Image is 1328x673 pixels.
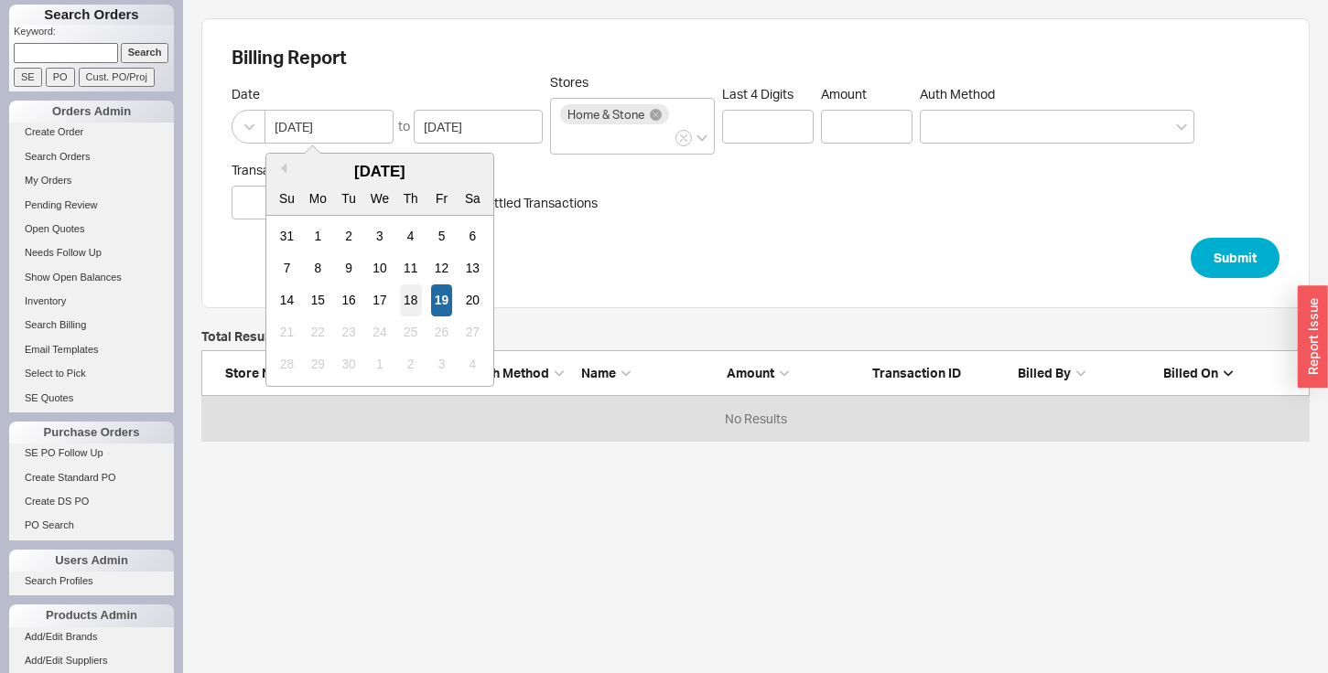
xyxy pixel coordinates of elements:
[9,243,174,262] a: Needs Follow Up
[79,68,155,87] input: Cust. PO/Proj
[418,194,598,212] span: Include Unsettled Transactions
[276,220,298,252] div: day-31
[461,284,483,316] div: day-20
[369,182,391,214] div: We
[1163,365,1218,380] span: Billed On
[338,316,360,348] div: day-23
[471,365,549,380] span: Auth Method
[461,348,483,380] div: day-4
[25,199,98,210] span: Pending Review
[9,572,174,591] a: Search Profiles
[338,220,360,252] div: day-2
[722,86,814,102] span: Last 4 Digits
[9,219,174,239] a: Open Quotes
[1191,238,1279,278] button: Submit
[1214,247,1257,269] span: Submit
[722,110,814,144] input: Last 4 Digits
[400,284,422,316] div: day-18
[9,604,174,626] div: Products Admin
[930,116,943,137] input: Auth Method
[9,516,174,535] a: PO Search
[276,252,298,284] div: day-7
[121,43,169,62] input: Search
[9,340,174,359] a: Email Templates
[272,220,489,380] div: month-2025-09
[307,284,329,316] div: day-15
[46,68,75,87] input: PO
[276,284,298,316] div: day-14
[276,182,298,214] div: Su
[338,348,360,380] div: day-30
[1163,364,1300,382] div: Billed On
[307,252,329,284] div: day-8
[225,364,362,382] div: Store Name
[9,651,174,670] a: Add/Edit Suppliers
[14,25,174,43] p: Keyword:
[471,364,572,382] div: Auth Method
[9,550,174,572] div: Users Admin
[307,316,329,348] div: day-22
[9,315,174,335] a: Search Billing
[276,316,298,348] div: day-21
[400,252,422,284] div: day-11
[9,101,174,123] div: Orders Admin
[369,348,391,380] div: day-1
[225,365,297,380] span: Store Name
[431,182,453,214] div: Fr
[461,316,483,348] div: day-27
[338,182,360,214] div: Tu
[9,627,174,646] a: Add/Edit Brands
[338,252,360,284] div: day-9
[307,182,329,214] div: Mo
[431,284,453,316] div: day-19
[431,252,453,284] div: day-12
[276,348,298,380] div: day-28
[9,492,174,511] a: Create DS PO
[400,348,422,380] div: day-2
[567,108,644,121] span: Home & Stone
[307,348,329,380] div: day-29
[9,171,174,190] a: My Orders
[461,252,483,284] div: day-13
[9,364,174,383] a: Select to Pick
[369,220,391,252] div: day-3
[232,86,543,102] span: Date
[872,365,961,380] span: Transaction ID
[201,396,1310,442] div: No Results
[581,365,616,380] span: Name
[9,422,174,443] div: Purchase Orders
[9,147,174,166] a: Search Orders
[232,162,387,178] span: Transaction Id
[400,182,422,214] div: Th
[9,292,174,311] a: Inventory
[9,468,174,487] a: Create Standard PO
[201,330,292,343] h5: Total Results
[461,182,483,214] div: Sa
[275,163,286,174] button: Previous Month
[266,161,493,183] div: [DATE]
[369,284,391,316] div: day-17
[1018,364,1154,382] div: Billed By
[400,220,422,252] div: day-4
[9,196,174,215] a: Pending Review
[338,284,360,316] div: day-16
[727,364,863,382] div: Amount
[431,316,453,348] div: day-26
[9,268,174,287] a: Show Open Balances
[232,48,1279,67] h2: Billing Report
[307,220,329,252] div: day-1
[581,364,718,382] div: Name
[9,443,174,463] a: SE PO Follow Up
[9,389,174,408] a: SE Quotes
[821,110,912,144] input: Amount
[201,396,1310,442] div: grid
[369,316,391,348] div: day-24
[9,123,174,142] a: Create Order
[9,5,174,25] h1: Search Orders
[675,130,692,146] button: Stores
[369,252,391,284] div: day-10
[1018,365,1071,380] span: Billed By
[25,247,102,258] span: Needs Follow Up
[560,127,573,148] input: Stores
[232,186,387,219] input: Transaction Id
